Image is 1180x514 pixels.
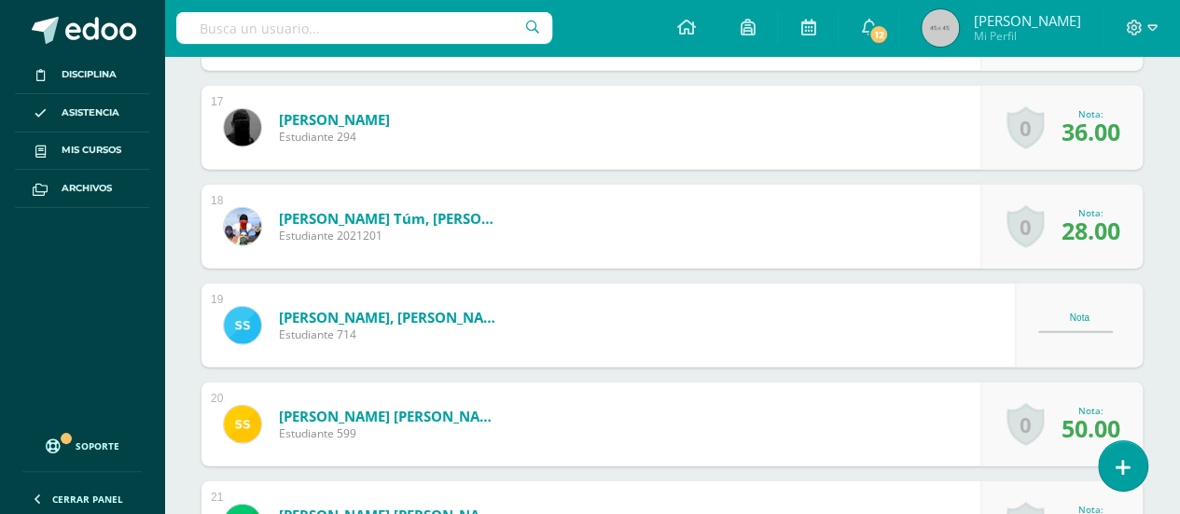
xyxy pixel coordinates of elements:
span: Cerrar panel [52,493,123,506]
span: 12 [868,24,889,45]
div: Nota: [1062,404,1120,417]
a: Soporte [22,421,142,466]
img: be523d7649414de0e6f5044cecf932c3.png [224,406,261,443]
span: Asistencia [62,105,119,120]
div: Nota [1038,313,1120,323]
span: [PERSON_NAME] [973,11,1080,30]
span: Disciplina [62,67,117,82]
span: Estudiante 2021201 [279,228,503,243]
a: [PERSON_NAME] Túm, [PERSON_NAME] [279,209,503,228]
div: Nota: [1062,107,1120,120]
a: 0 [1006,205,1044,248]
a: Mis cursos [15,132,149,171]
a: 0 [1006,106,1044,149]
a: Asistencia [15,94,149,132]
span: Mi Perfil [973,28,1080,44]
img: 45x45 [922,9,959,47]
span: 36.00 [1062,116,1120,147]
a: Archivos [15,170,149,208]
a: 0 [1006,403,1044,446]
a: [PERSON_NAME], [PERSON_NAME] [279,308,503,326]
img: f7d66352c67c8c7de37f5bd4605e0bb6.png [224,307,261,344]
a: [PERSON_NAME] [PERSON_NAME] [279,407,503,425]
span: Estudiante 294 [279,129,390,145]
a: Disciplina [15,56,149,94]
span: Estudiante 714 [279,326,503,342]
span: Archivos [62,181,112,196]
span: 50.00 [1062,412,1120,444]
span: 28.00 [1062,215,1120,246]
input: Busca un usuario... [176,12,552,44]
img: 8a4cc3c94e6bebb1fd144fd26024e09e.png [224,208,261,245]
span: Mis cursos [62,143,121,158]
div: Nota: [1062,206,1120,219]
img: 0408294b751f187b002b12f60f0d0264.png [224,109,261,146]
a: [PERSON_NAME] [279,110,390,129]
span: Estudiante 599 [279,425,503,441]
span: Soporte [76,439,119,452]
